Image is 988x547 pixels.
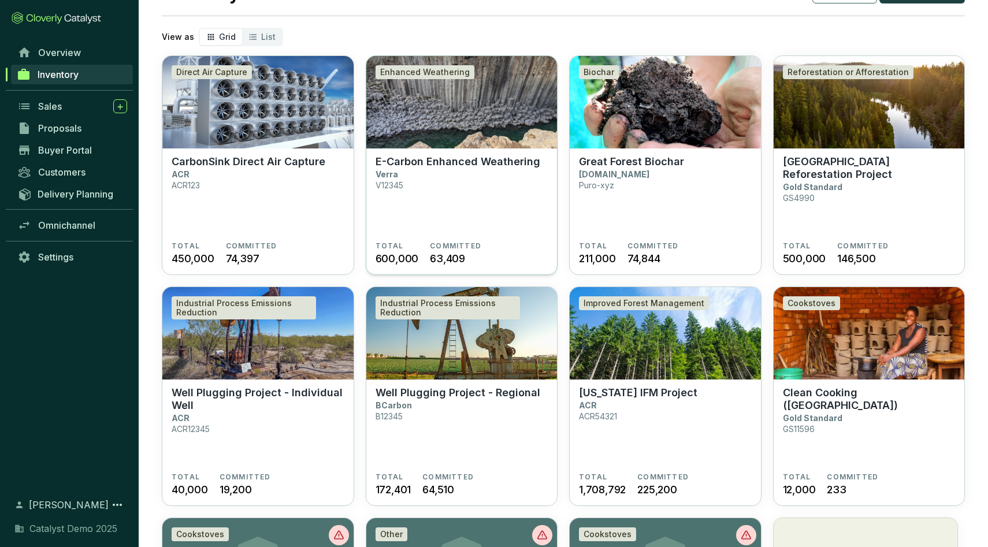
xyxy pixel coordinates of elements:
[162,56,354,148] img: CarbonSink Direct Air Capture
[783,482,816,497] span: 12,000
[637,472,689,482] span: COMMITTED
[12,162,133,182] a: Customers
[570,287,761,379] img: Georgia IFM Project
[773,286,965,506] a: Clean Cooking (Zambia)CookstovesClean Cooking ([GEOGRAPHIC_DATA])Gold StandardGS11596TOTAL12,000C...
[220,482,252,497] span: 19,200
[376,296,520,319] div: Industrial Process Emissions Reduction
[376,527,407,541] div: Other
[837,251,876,266] span: 146,500
[172,296,316,319] div: Industrial Process Emissions Reduction
[172,241,200,251] span: TOTAL
[579,296,709,310] div: Improved Forest Management
[783,251,826,266] span: 500,000
[376,241,404,251] span: TOTAL
[837,241,889,251] span: COMMITTED
[12,140,133,160] a: Buyer Portal
[12,43,133,62] a: Overview
[226,251,259,266] span: 74,397
[579,482,626,497] span: 1,708,792
[29,498,109,512] span: [PERSON_NAME]
[162,286,354,506] a: Well Plugging Project - Individual WellIndustrial Process Emissions ReductionWell Plugging Projec...
[162,287,354,379] img: Well Plugging Project - Individual Well
[172,65,252,79] div: Direct Air Capture
[172,180,200,190] p: ACR123
[430,251,465,266] span: 63,409
[827,482,846,497] span: 233
[29,522,117,535] span: Catalyst Demo 2025
[376,472,404,482] span: TOTAL
[627,241,679,251] span: COMMITTED
[579,155,684,168] p: Great Forest Biochar
[38,101,62,112] span: Sales
[569,55,762,275] a: Great Forest BiocharBiocharGreat Forest Biochar[DOMAIN_NAME]Puro-xyzTOTAL211,000COMMITTED74,844
[38,219,95,231] span: Omnichannel
[422,472,474,482] span: COMMITTED
[12,215,133,235] a: Omnichannel
[38,251,73,263] span: Settings
[12,184,133,203] a: Delivery Planning
[579,180,614,190] p: Puro-xyz
[783,155,956,181] p: [GEOGRAPHIC_DATA] Reforestation Project
[38,69,79,80] span: Inventory
[783,182,842,192] p: Gold Standard
[579,169,649,179] p: [DOMAIN_NAME]
[220,472,271,482] span: COMMITTED
[11,65,133,84] a: Inventory
[827,472,878,482] span: COMMITTED
[783,241,811,251] span: TOTAL
[172,424,210,434] p: ACR12345
[172,482,208,497] span: 40,000
[376,180,403,190] p: V12345
[219,32,236,42] span: Grid
[38,144,92,156] span: Buyer Portal
[226,241,277,251] span: COMMITTED
[172,169,190,179] p: ACR
[783,296,840,310] div: Cookstoves
[366,287,558,379] img: Well Plugging Project - Regional
[774,287,965,379] img: Clean Cooking (Zambia)
[579,527,636,541] div: Cookstoves
[783,424,815,434] p: GS11596
[783,413,842,423] p: Gold Standard
[12,96,133,116] a: Sales
[579,400,597,410] p: ACR
[38,166,86,178] span: Customers
[376,386,540,399] p: Well Plugging Project - Regional
[172,413,190,423] p: ACR
[172,251,214,266] span: 450,000
[162,55,354,275] a: CarbonSink Direct Air CaptureDirect Air CaptureCarbonSink Direct Air CaptureACRACR123TOTAL450,000...
[774,56,965,148] img: Great Oaks Reforestation Project
[570,56,761,148] img: Great Forest Biochar
[261,32,276,42] span: List
[569,286,762,506] a: Georgia IFM ProjectImproved Forest Management[US_STATE] IFM ProjectACRACR54321TOTAL1,708,792COMMI...
[579,241,607,251] span: TOTAL
[579,386,697,399] p: [US_STATE] IFM Project
[376,155,540,168] p: E-Carbon Enhanced Weathering
[376,65,474,79] div: Enhanced Weathering
[783,472,811,482] span: TOTAL
[12,118,133,138] a: Proposals
[199,28,283,46] div: segmented control
[430,241,481,251] span: COMMITTED
[12,247,133,267] a: Settings
[172,527,229,541] div: Cookstoves
[366,286,558,506] a: Well Plugging Project - RegionalIndustrial Process Emissions ReductionWell Plugging Project - Reg...
[38,188,113,200] span: Delivery Planning
[579,251,616,266] span: 211,000
[38,122,81,134] span: Proposals
[366,55,558,275] a: E-Carbon Enhanced WeatheringEnhanced WeatheringE-Carbon Enhanced WeatheringVerraV12345TOTAL600,00...
[376,482,411,497] span: 172,401
[172,155,325,168] p: CarbonSink Direct Air Capture
[366,56,558,148] img: E-Carbon Enhanced Weathering
[773,55,965,275] a: Great Oaks Reforestation ProjectReforestation or Afforestation[GEOGRAPHIC_DATA] Reforestation Pro...
[376,400,412,410] p: BCarbon
[579,472,607,482] span: TOTAL
[376,169,398,179] p: Verra
[38,47,81,58] span: Overview
[783,65,913,79] div: Reforestation or Afforestation
[783,386,956,412] p: Clean Cooking ([GEOGRAPHIC_DATA])
[579,411,617,421] p: ACR54321
[172,386,344,412] p: Well Plugging Project - Individual Well
[579,65,619,79] div: Biochar
[783,193,815,203] p: GS4990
